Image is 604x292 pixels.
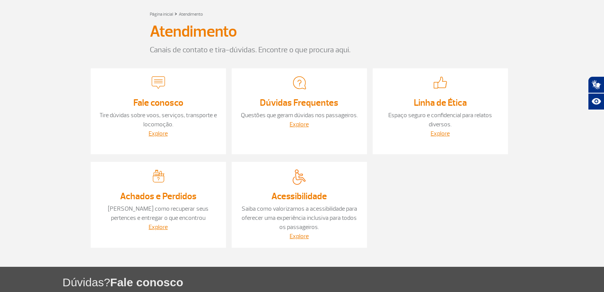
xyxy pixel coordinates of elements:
a: > [175,9,177,18]
h3: Atendimento [150,22,237,41]
a: Explore [290,232,309,240]
a: Explore [431,130,450,137]
a: Página inicial [150,11,173,17]
button: Abrir tradutor de língua de sinais. [588,76,604,93]
a: Saiba como valorizamos a acessibilidade para oferecer uma experiência inclusiva para todos os pas... [242,205,357,231]
p: Canais de contato e tira-dúvidas. Encontre o que procura aqui. [150,44,455,56]
span: Fale conosco [110,276,183,289]
a: Tire dúvidas sobre voos, serviços, transporte e locomoção. [99,111,217,128]
a: Fale conosco [133,97,183,108]
a: Questões que geram dúvidas nos passageiros. [241,111,358,119]
a: Espaço seguro e confidencial para relatos diversos. [388,111,492,128]
a: Explore [149,223,168,231]
h1: Dúvidas? [62,274,604,290]
a: Dúvidas Frequentes [260,97,338,108]
a: Explore [149,130,168,137]
a: Achados e Perdidos [120,190,197,202]
div: Plugin de acessibilidade da Hand Talk. [588,76,604,110]
a: Acessibilidade [271,190,327,202]
button: Abrir recursos assistivos. [588,93,604,110]
a: Atendimento [179,11,203,17]
a: [PERSON_NAME] como recuperar seus pertences e entregar o que encontrou [108,205,208,222]
a: Linha de Ética [414,97,467,108]
a: Explore [290,121,309,128]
